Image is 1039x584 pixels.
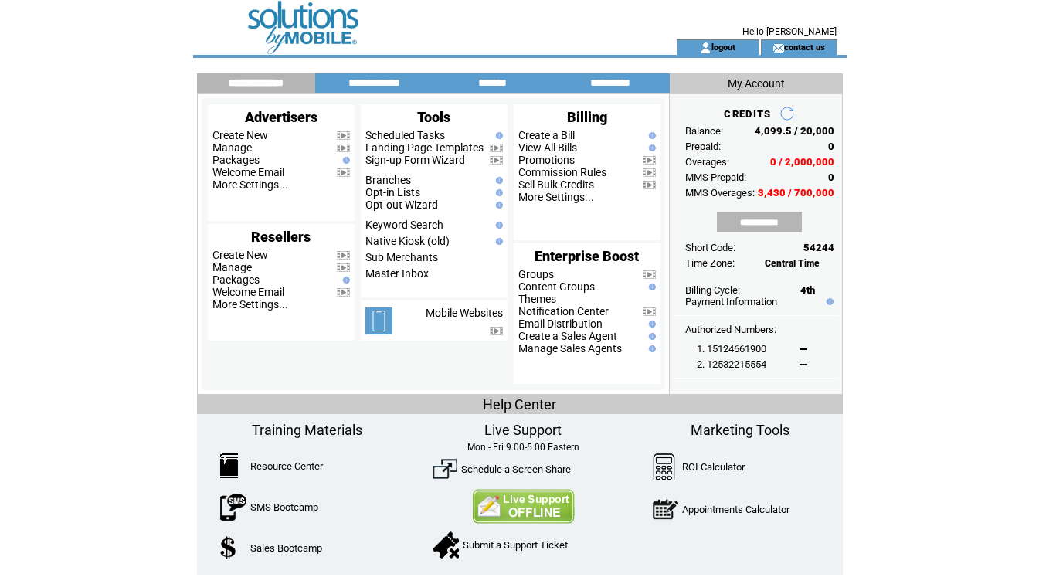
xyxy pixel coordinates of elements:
[433,531,459,559] img: SupportTicket.png
[518,178,594,191] a: Sell Bulk Credits
[685,125,723,137] span: Balance:
[728,77,785,90] span: My Account
[518,293,556,305] a: Themes
[535,248,639,264] span: Enterprise Boost
[250,460,323,472] a: Resource Center
[685,156,729,168] span: Overages:
[823,298,834,305] img: help.gif
[365,235,450,247] a: Native Kiosk (old)
[220,536,238,559] img: SalesBootcamp.png
[828,171,834,183] span: 0
[472,489,575,524] img: Contact Us
[337,288,350,297] img: video.png
[212,178,288,191] a: More Settings...
[645,284,656,290] img: help.gif
[220,453,238,478] img: ResourceCenter.png
[685,242,735,253] span: Short Code:
[685,171,746,183] span: MMS Prepaid:
[365,267,429,280] a: Master Inbox
[212,129,268,141] a: Create New
[765,258,820,269] span: Central Time
[682,461,745,473] a: ROI Calculator
[492,132,503,139] img: help.gif
[433,457,457,481] img: ScreenShare.png
[828,141,834,152] span: 0
[645,144,656,151] img: help.gif
[463,539,568,551] a: Submit a Support Ticket
[724,108,771,120] span: CREDITS
[682,504,789,515] a: Appointments Calculator
[212,154,260,166] a: Packages
[365,141,484,154] a: Landing Page Templates
[653,453,676,480] img: Calculator.png
[365,199,438,211] a: Opt-out Wizard
[685,257,735,269] span: Time Zone:
[758,187,834,199] span: 3,430 / 700,000
[492,238,503,245] img: help.gif
[518,317,603,330] a: Email Distribution
[518,280,595,293] a: Content Groups
[250,542,322,554] a: Sales Bootcamp
[461,463,571,475] a: Schedule a Screen Share
[518,166,606,178] a: Commission Rules
[483,396,556,413] span: Help Center
[770,156,834,168] span: 0 / 2,000,000
[245,109,317,125] span: Advertisers
[365,307,392,334] img: mobile-websites.png
[685,296,777,307] a: Payment Information
[337,131,350,140] img: video.png
[518,154,575,166] a: Promotions
[492,177,503,184] img: help.gif
[697,358,766,370] span: 2. 12532215554
[645,333,656,340] img: help.gif
[212,273,260,286] a: Packages
[250,501,318,513] a: SMS Bootcamp
[685,187,755,199] span: MMS Overages:
[252,422,362,438] span: Training Materials
[643,181,656,189] img: video.png
[742,26,837,37] span: Hello [PERSON_NAME]
[251,229,311,245] span: Resellers
[492,189,503,196] img: help.gif
[365,186,420,199] a: Opt-in Lists
[365,174,411,186] a: Branches
[691,422,789,438] span: Marketing Tools
[700,42,711,54] img: account_icon.gif
[339,157,350,164] img: help.gif
[518,342,622,355] a: Manage Sales Agents
[490,156,503,165] img: video.png
[212,286,284,298] a: Welcome Email
[800,284,815,296] span: 4th
[490,144,503,152] img: video.png
[643,270,656,279] img: video.png
[365,129,445,141] a: Scheduled Tasks
[697,343,766,355] span: 1. 15124661900
[643,156,656,165] img: video.png
[339,277,350,284] img: help.gif
[711,42,735,52] a: logout
[645,321,656,328] img: help.gif
[518,191,594,203] a: More Settings...
[645,345,656,352] img: help.gif
[685,284,740,296] span: Billing Cycle:
[643,307,656,316] img: video.png
[337,251,350,260] img: video.png
[518,141,577,154] a: View All Bills
[220,494,246,521] img: SMSBootcamp.png
[518,268,554,280] a: Groups
[212,249,268,261] a: Create New
[212,166,284,178] a: Welcome Email
[803,242,834,253] span: 54244
[426,307,503,319] a: Mobile Websites
[784,42,825,52] a: contact us
[645,132,656,139] img: help.gif
[518,305,609,317] a: Notification Center
[467,442,579,453] span: Mon - Fri 9:00-5:00 Eastern
[337,144,350,152] img: video.png
[518,129,575,141] a: Create a Bill
[490,327,503,335] img: video.png
[417,109,450,125] span: Tools
[567,109,607,125] span: Billing
[685,324,776,335] span: Authorized Numbers:
[484,422,562,438] span: Live Support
